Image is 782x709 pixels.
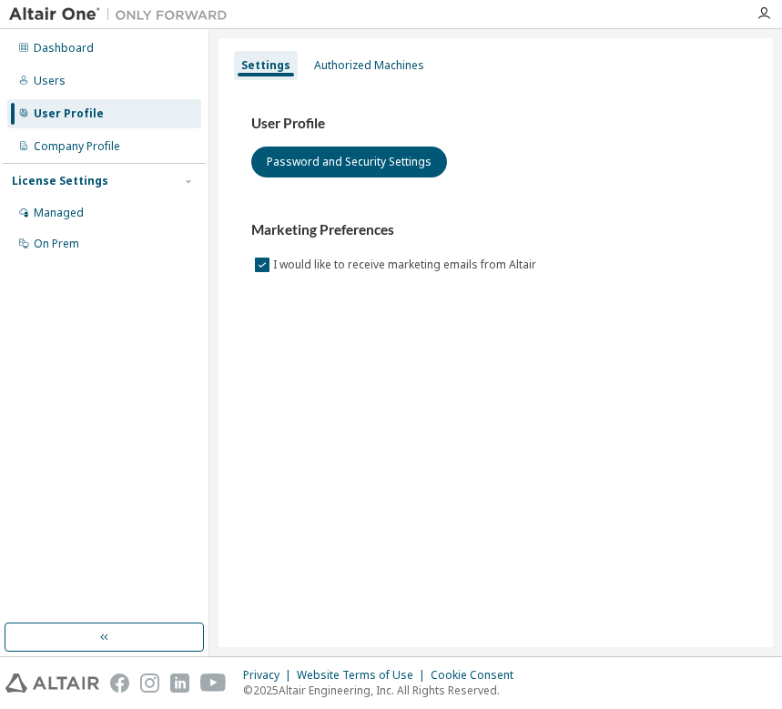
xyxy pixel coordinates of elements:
p: © 2025 Altair Engineering, Inc. All Rights Reserved. [243,683,524,698]
img: facebook.svg [110,674,129,693]
img: youtube.svg [200,674,227,693]
img: Altair One [9,5,237,24]
div: User Profile [34,106,104,121]
div: Cookie Consent [431,668,524,683]
img: linkedin.svg [170,674,189,693]
div: Company Profile [34,139,120,154]
div: Users [34,74,66,88]
h3: Marketing Preferences [251,221,740,239]
div: On Prem [34,237,79,251]
div: Website Terms of Use [297,668,431,683]
div: Managed [34,206,84,220]
div: Authorized Machines [314,58,424,73]
img: instagram.svg [140,674,159,693]
h3: User Profile [251,115,740,133]
label: I would like to receive marketing emails from Altair [273,254,540,276]
div: License Settings [12,174,108,188]
div: Dashboard [34,41,94,56]
button: Password and Security Settings [251,147,447,177]
div: Settings [241,58,290,73]
div: Privacy [243,668,297,683]
img: altair_logo.svg [5,674,99,693]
